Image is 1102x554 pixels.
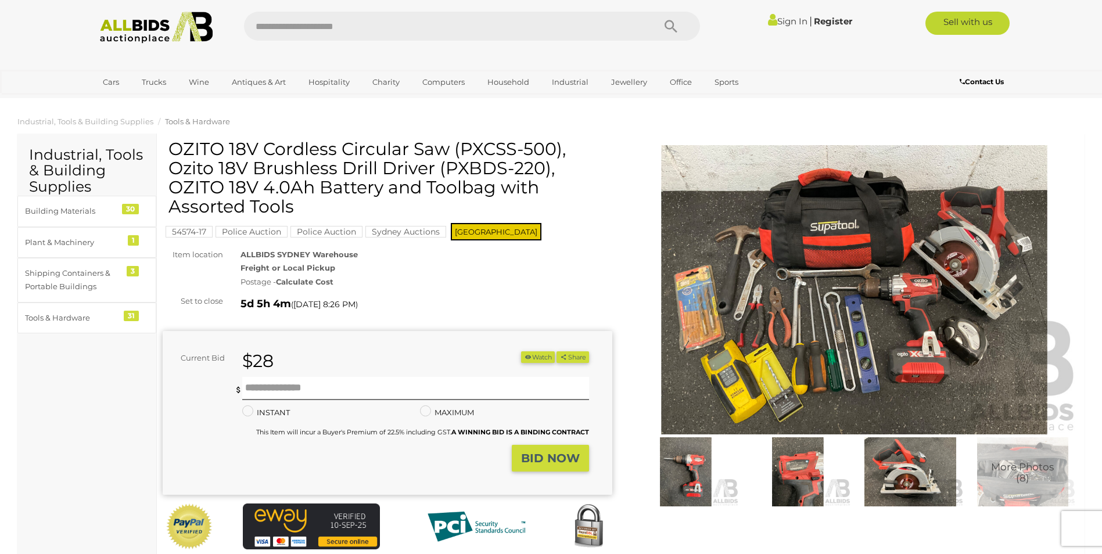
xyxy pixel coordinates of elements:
a: Hospitality [301,73,357,92]
div: Postage - [240,275,612,289]
a: Cars [95,73,127,92]
a: Sydney Auctions [365,227,446,236]
h2: Industrial, Tools & Building Supplies [29,147,145,195]
a: Trucks [134,73,174,92]
a: Police Auction [216,227,288,236]
a: Charity [365,73,407,92]
strong: Calculate Cost [276,277,333,286]
div: 30 [122,204,139,214]
strong: 5d 5h 4m [240,297,291,310]
img: OZITO 18V Cordless Circular Saw (PXCSS-500), Ozito 18V Brushless Drill Driver (PXBDS-220), OZITO ... [857,437,963,506]
mark: 54574-17 [166,226,213,238]
div: Shipping Containers & Portable Buildings [25,267,121,294]
img: Official PayPal Seal [166,503,213,550]
strong: ALLBIDS SYDNEY Warehouse [240,250,358,259]
small: This Item will incur a Buyer's Premium of 22.5% including GST. [256,428,589,436]
div: 3 [127,266,139,276]
a: [GEOGRAPHIC_DATA] [95,92,193,111]
div: Building Materials [25,204,121,218]
li: Watch this item [521,351,555,364]
div: Plant & Machinery [25,236,121,249]
span: | [809,15,812,27]
span: ( ) [291,300,358,309]
img: OZITO 18V Cordless Circular Saw (PXCSS-500), Ozito 18V Brushless Drill Driver (PXBDS-220), OZITO ... [630,145,1079,435]
strong: $28 [242,350,274,372]
span: More Photos (8) [991,462,1054,484]
a: More Photos(8) [970,437,1076,506]
img: Secured by Rapid SSL [565,503,612,550]
a: Sell with us [925,12,1010,35]
a: Contact Us [960,75,1007,88]
img: OZITO 18V Cordless Circular Saw (PXCSS-500), Ozito 18V Brushless Drill Driver (PXBDS-220), OZITO ... [745,437,851,506]
a: Industrial [544,73,596,92]
div: 31 [124,311,139,321]
b: Contact Us [960,77,1004,86]
a: Wine [181,73,217,92]
img: Allbids.com.au [94,12,220,44]
strong: BID NOW [521,451,580,465]
mark: Police Auction [290,226,362,238]
img: OZITO 18V Cordless Circular Saw (PXCSS-500), Ozito 18V Brushless Drill Driver (PXBDS-220), OZITO ... [633,437,739,506]
mark: Police Auction [216,226,288,238]
label: INSTANT [242,406,290,419]
a: Police Auction [290,227,362,236]
div: Current Bid [163,351,234,365]
a: Register [814,16,852,27]
a: Plant & Machinery 1 [17,227,156,258]
button: Search [642,12,700,41]
img: eWAY Payment Gateway [243,503,380,549]
span: [DATE] 8:26 PM [293,299,356,310]
button: BID NOW [512,445,589,472]
a: Computers [415,73,472,92]
div: Item location [154,248,232,261]
div: Set to close [154,294,232,308]
a: Shipping Containers & Portable Buildings 3 [17,258,156,303]
a: 54574-17 [166,227,213,236]
a: Office [662,73,699,92]
span: [GEOGRAPHIC_DATA] [451,223,541,240]
b: A WINNING BID IS A BINDING CONTRACT [451,428,589,436]
button: Watch [521,351,555,364]
a: Industrial, Tools & Building Supplies [17,117,153,126]
div: 1 [128,235,139,246]
a: Tools & Hardware 31 [17,303,156,333]
button: Share [557,351,588,364]
a: Jewellery [604,73,655,92]
a: Antiques & Art [224,73,293,92]
a: Tools & Hardware [165,117,230,126]
a: Household [480,73,537,92]
div: Tools & Hardware [25,311,121,325]
mark: Sydney Auctions [365,226,446,238]
a: Sports [707,73,746,92]
a: Building Materials 30 [17,196,156,226]
label: MAXIMUM [420,406,474,419]
img: PCI DSS compliant [418,503,534,550]
img: OZITO 18V Cordless Circular Saw (PXCSS-500), Ozito 18V Brushless Drill Driver (PXBDS-220), OZITO ... [970,437,1076,506]
h1: OZITO 18V Cordless Circular Saw (PXCSS-500), Ozito 18V Brushless Drill Driver (PXBDS-220), OZITO ... [168,139,609,216]
strong: Freight or Local Pickup [240,263,335,272]
a: Sign In [768,16,807,27]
